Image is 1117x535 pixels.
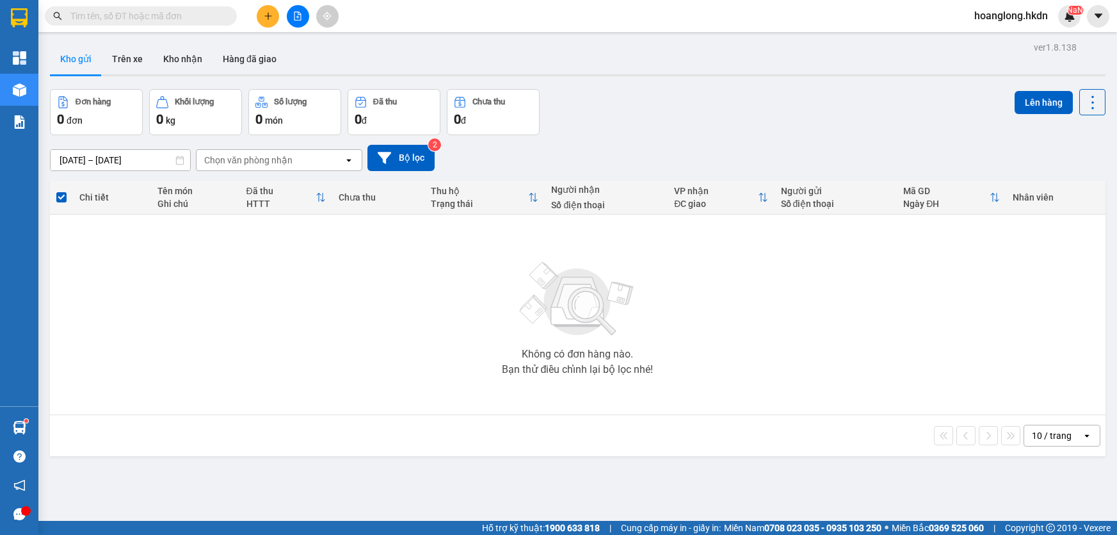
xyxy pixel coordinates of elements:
[892,521,984,535] span: Miền Bắc
[897,181,1006,215] th: Toggle SortBy
[447,89,540,135] button: Chưa thu0đ
[1082,431,1092,441] svg: open
[13,421,26,434] img: warehouse-icon
[1034,40,1077,54] div: ver 1.8.138
[102,44,153,74] button: Trên xe
[551,200,661,210] div: Số điện thoại
[454,111,461,127] span: 0
[668,181,774,215] th: Toggle SortBy
[50,89,143,135] button: Đơn hàng0đơn
[76,97,111,106] div: Đơn hàng
[545,523,600,533] strong: 1900 633 818
[621,521,721,535] span: Cung cấp máy in - giấy in:
[175,97,214,106] div: Khối lượng
[157,199,234,209] div: Ghi chú
[13,450,26,463] span: question-circle
[482,521,600,535] span: Hỗ trợ kỹ thuật:
[1093,10,1104,22] span: caret-down
[166,115,175,126] span: kg
[57,111,64,127] span: 0
[903,186,989,196] div: Mã GD
[461,115,466,126] span: đ
[153,44,213,74] button: Kho nhận
[1046,523,1055,532] span: copyright
[964,8,1058,24] span: hoanglong.hkdn
[344,155,354,165] svg: open
[431,199,528,209] div: Trạng thái
[13,115,26,129] img: solution-icon
[428,138,441,151] sup: 2
[13,51,26,65] img: dashboard-icon
[903,199,989,209] div: Ngày ĐH
[265,115,283,126] span: món
[156,111,163,127] span: 0
[53,12,62,21] span: search
[149,89,242,135] button: Khối lượng0kg
[248,89,341,135] button: Số lượng0món
[67,115,83,126] span: đơn
[367,145,435,171] button: Bộ lọc
[472,97,505,106] div: Chưa thu
[213,44,287,74] button: Hàng đã giao
[255,111,262,127] span: 0
[929,523,984,533] strong: 0369 525 060
[287,5,309,28] button: file-add
[993,521,995,535] span: |
[24,419,28,423] sup: 1
[70,9,221,23] input: Tìm tên, số ĐT hoặc mã đơn
[609,521,611,535] span: |
[11,8,28,28] img: logo-vxr
[1087,5,1109,28] button: caret-down
[51,150,190,170] input: Select a date range.
[674,186,757,196] div: VP nhận
[1015,91,1073,114] button: Lên hàng
[13,479,26,491] span: notification
[323,12,332,21] span: aim
[1067,6,1083,15] sup: NaN
[373,97,397,106] div: Đã thu
[362,115,367,126] span: đ
[293,12,302,21] span: file-add
[79,192,145,202] div: Chi tiết
[13,83,26,97] img: warehouse-icon
[1032,429,1072,442] div: 10 / trang
[522,349,633,359] div: Không có đơn hàng nào.
[551,185,661,195] div: Người nhận
[13,508,26,520] span: message
[1064,10,1075,22] img: icon-new-feature
[246,186,316,196] div: Đã thu
[316,5,339,28] button: aim
[50,44,102,74] button: Kho gửi
[246,199,316,209] div: HTTT
[781,186,891,196] div: Người gửi
[1013,192,1099,202] div: Nhân viên
[431,186,528,196] div: Thu hộ
[764,523,881,533] strong: 0708 023 035 - 0935 103 250
[257,5,279,28] button: plus
[157,186,234,196] div: Tên món
[781,199,891,209] div: Số điện thoại
[513,254,641,344] img: svg+xml;base64,PHN2ZyBjbGFzcz0ibGlzdC1wbHVnX19zdmciIHhtbG5zPSJodHRwOi8vd3d3LnczLm9yZy8yMDAwL3N2Zy...
[264,12,273,21] span: plus
[204,154,293,167] div: Chọn văn phòng nhận
[724,521,881,535] span: Miền Nam
[355,111,362,127] span: 0
[885,525,888,531] span: ⚪️
[424,181,545,215] th: Toggle SortBy
[274,97,307,106] div: Số lượng
[674,199,757,209] div: ĐC giao
[348,89,440,135] button: Đã thu0đ
[502,365,653,375] div: Bạn thử điều chỉnh lại bộ lọc nhé!
[339,192,418,202] div: Chưa thu
[240,181,332,215] th: Toggle SortBy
